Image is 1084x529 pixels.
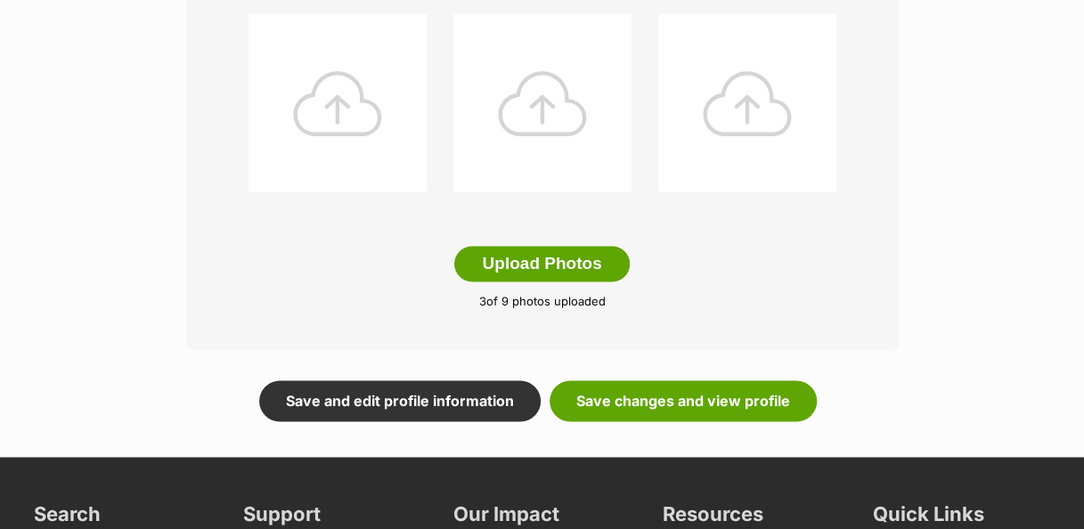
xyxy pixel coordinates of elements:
span: 3 [479,294,486,308]
a: Save and edit profile information [259,380,541,421]
p: of 9 photos uploaded [213,293,872,311]
a: Save changes and view profile [550,380,817,421]
button: Upload Photos [454,246,629,281]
